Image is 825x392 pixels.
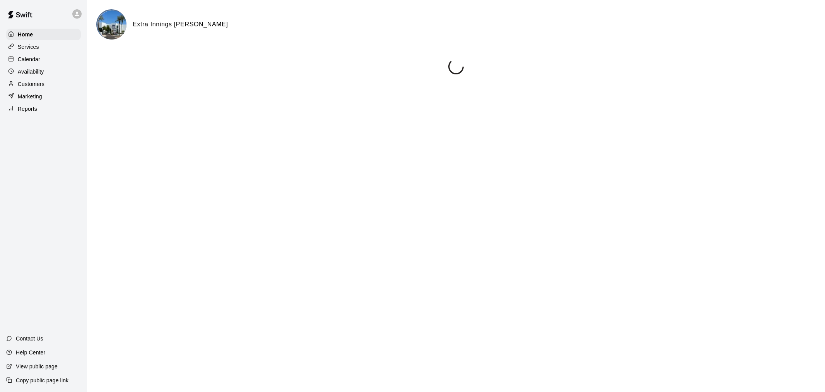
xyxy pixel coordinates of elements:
[6,91,81,102] a: Marketing
[16,335,43,342] p: Contact Us
[18,105,37,113] p: Reports
[6,66,81,77] a: Availability
[6,103,81,115] a: Reports
[6,78,81,90] a: Customers
[18,55,40,63] p: Calendar
[6,29,81,40] a: Home
[16,349,45,356] p: Help Center
[133,19,228,29] h6: Extra Innings [PERSON_NAME]
[16,377,68,384] p: Copy public page link
[18,43,39,51] p: Services
[18,68,44,76] p: Availability
[18,80,44,88] p: Customers
[97,10,126,40] img: Extra Innings Chandler logo
[6,53,81,65] a: Calendar
[18,93,42,100] p: Marketing
[6,41,81,53] a: Services
[18,31,33,38] p: Home
[16,363,58,370] p: View public page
